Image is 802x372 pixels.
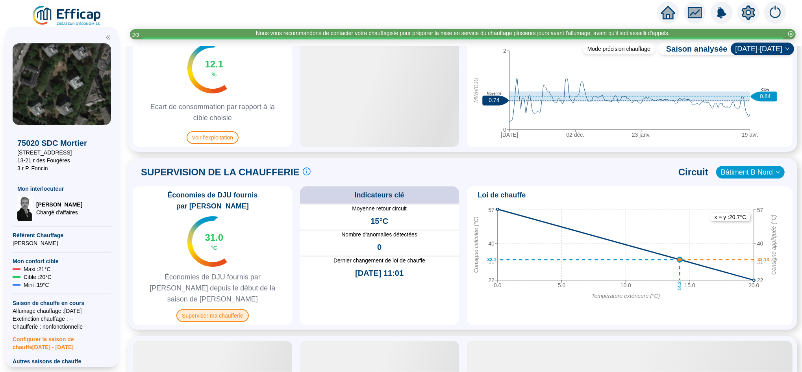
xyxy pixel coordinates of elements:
text: 14.2 [677,281,682,290]
span: °C [211,244,217,252]
tspan: 23 janv. [632,132,650,138]
span: 12.1 [205,58,224,71]
tspan: Température extérieure (°C) [591,293,660,299]
tspan: [DATE] [500,132,518,138]
tspan: 22 [488,277,495,283]
span: Indicateurs clé [355,190,404,201]
span: Chaufferie : non fonctionnelle [13,323,111,331]
span: Moyenne retour circuit [300,205,459,212]
text: 0.84 [760,93,771,99]
span: 3 r P. Foncin [17,164,106,172]
span: close-circle [788,31,794,37]
span: Exctinction chauffage : -- [13,315,111,323]
span: Loi de chauffe [478,190,526,201]
span: home [661,6,675,20]
span: [DATE] 11:01 [355,268,404,279]
text: Cible [761,87,769,91]
span: Mini : 19 °C [24,281,49,289]
span: [PERSON_NAME] [13,239,111,247]
span: [PERSON_NAME] [36,201,82,208]
tspan: 0 [503,126,506,133]
tspan: 2 [503,48,506,54]
span: fund [688,6,702,20]
span: down [785,46,790,51]
span: double-left [106,35,111,40]
tspan: 40 [757,240,763,247]
span: Maxi : 21 °C [24,265,51,273]
img: indicateur températures [187,43,227,93]
tspan: 31 [488,259,495,265]
tspan: 0.0 [494,282,502,288]
span: Circuit [678,166,708,179]
text: 32.1 [487,257,496,262]
span: down [776,170,780,175]
tspan: 19 avr. [741,132,758,138]
span: Économies de DJU fournis par [PERSON_NAME] depuis le début de la saison de [PERSON_NAME] [136,272,289,305]
span: info-circle [303,167,311,175]
span: [STREET_ADDRESS] [17,149,106,156]
span: 0 [377,242,382,253]
span: Saison analysée [658,43,728,54]
span: Mon interlocuteur [17,185,106,193]
img: alerts [764,2,786,24]
tspan: Consigne calculée (°C) [472,216,479,273]
img: efficap energie logo [31,5,103,27]
img: Chargé d'affaires [17,196,33,221]
tspan: Consigne appliquée (°C) [770,214,776,275]
text: 32.13 [757,257,769,262]
span: setting [741,6,756,20]
tspan: 40 [488,240,495,247]
text: Moyenne [487,91,501,95]
span: Superviser ma chaufferie [176,309,248,322]
text: x = y : 20.7 °C [714,214,746,220]
span: 75020 SDC Mortier [17,138,106,149]
text: 0.74 [489,97,499,103]
div: Nous vous recommandons de contacter votre chauffagiste pour préparer la mise en service du chauff... [256,29,670,37]
span: Référent Chauffage [13,231,111,239]
span: 15°C [370,216,388,227]
span: Bâtiment B Nord [721,166,780,178]
img: indicateur températures [187,216,227,267]
span: Ecart de consommation par rapport à la cible choisie [136,101,289,123]
tspan: MWh/DJU [472,77,479,103]
span: Chargé d'affaires [36,208,82,216]
span: Économies de DJU fournis par [PERSON_NAME] [136,190,289,212]
tspan: 57 [757,207,763,213]
span: % [212,71,217,78]
span: Saison de chauffe en cours [13,299,111,307]
span: 2024-2025 [735,43,789,55]
span: Mon confort cible [13,257,111,265]
tspan: 31 [757,259,763,265]
img: alerts [711,2,733,24]
tspan: 10.0 [620,282,631,288]
tspan: 15.0 [684,282,695,288]
span: Allumage chauffage : [DATE] [13,307,111,315]
span: SUPERVISION DE LA CHAUFFERIE [141,166,300,179]
tspan: 02 déc. [566,132,584,138]
tspan: 5.0 [558,282,566,288]
span: Voir l'exploitation [187,131,239,144]
span: 31.0 [205,231,224,244]
span: 13-21 r des Fougères [17,156,106,164]
i: 3 / 3 [132,32,139,38]
span: Nombre d'anomalies détectées [300,231,459,238]
span: Cible : 20 °C [24,273,52,281]
span: Autres saisons de chauffe [13,357,111,365]
div: Mode précision chauffage [583,43,655,54]
span: Dernier changement de loi de chauffe [300,257,459,264]
span: Configurer la saison de chauffe [DATE] - [DATE] [13,331,111,351]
